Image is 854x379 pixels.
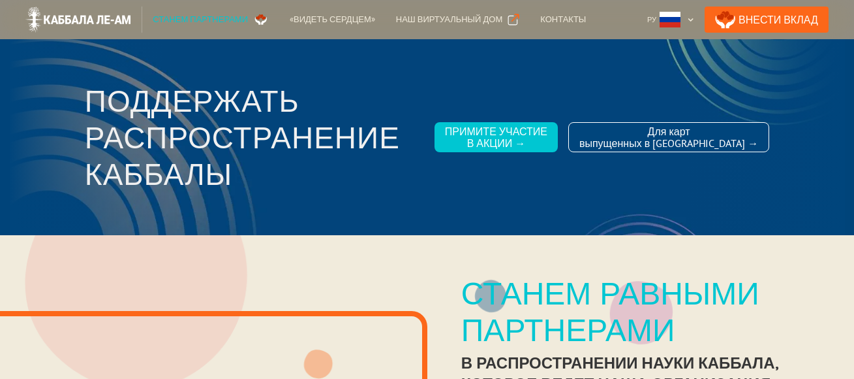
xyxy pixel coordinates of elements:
[705,7,829,33] a: Внести Вклад
[461,274,820,348] div: Станем равными партнерами
[153,13,248,26] div: Станем партнерами
[579,125,758,149] div: Для карт выпущенных в [GEOGRAPHIC_DATA] →
[530,7,596,33] a: Контакты
[540,13,586,26] div: Контакты
[642,7,699,33] div: Ру
[290,13,375,26] div: «Видеть сердцем»
[85,82,424,192] h3: Поддержать распространение каббалы
[396,13,502,26] div: Наш виртуальный дом
[647,13,656,26] div: Ру
[386,7,530,33] a: Наш виртуальный дом
[142,7,279,33] a: Станем партнерами
[279,7,386,33] a: «Видеть сердцем»
[435,122,558,152] a: Примите участиев акции →
[445,125,547,149] div: Примите участие в акции →
[568,122,769,152] a: Для картвыпущенных в [GEOGRAPHIC_DATA] →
